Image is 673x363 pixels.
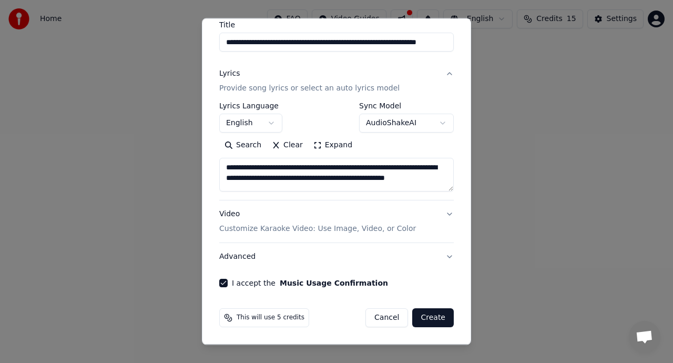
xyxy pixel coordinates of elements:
button: Advanced [219,243,454,270]
label: I accept the [232,279,388,287]
span: This will use 5 credits [237,314,304,322]
label: Lyrics Language [219,102,282,109]
label: Sync Model [359,102,454,109]
button: Cancel [365,308,408,327]
div: Lyrics [219,69,240,79]
p: Customize Karaoke Video: Use Image, Video, or Color [219,224,416,234]
button: I accept the [280,279,388,287]
button: LyricsProvide song lyrics or select an auto lyrics model [219,60,454,103]
button: VideoCustomize Karaoke Video: Use Image, Video, or Color [219,200,454,243]
button: Expand [308,137,358,154]
button: Clear [267,137,308,154]
p: Provide song lyrics or select an auto lyrics model [219,83,400,94]
button: Search [219,137,267,154]
label: Title [219,22,454,29]
button: Create [412,308,454,327]
div: Video [219,209,416,234]
div: LyricsProvide song lyrics or select an auto lyrics model [219,102,454,200]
